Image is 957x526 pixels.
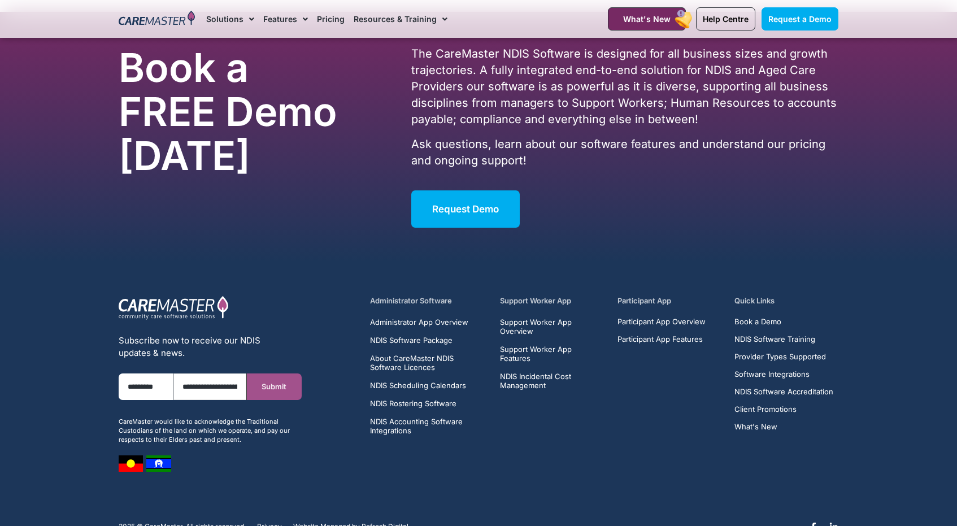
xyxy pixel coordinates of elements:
[119,46,353,178] h2: Book a FREE Demo [DATE]
[762,7,838,31] a: Request a Demo
[119,334,302,359] div: Subscribe now to receive our NDIS updates & news.
[734,405,797,414] span: Client Promotions
[370,295,487,306] h5: Administrator Software
[370,381,487,390] a: NDIS Scheduling Calendars
[119,11,195,28] img: CareMaster Logo
[411,46,838,128] p: The CareMaster NDIS Software is designed for all business sizes and growth trajectories. A fully ...
[734,405,833,414] a: Client Promotions
[370,318,468,327] span: Administrator App Overview
[370,381,466,390] span: NDIS Scheduling Calendars
[696,7,755,31] a: Help Centre
[500,345,604,363] a: Support Worker App Features
[734,353,826,361] span: Provider Types Supported
[370,354,487,372] a: About CareMaster NDIS Software Licences
[734,318,781,326] span: Book a Demo
[411,190,520,228] a: Request Demo
[734,423,833,431] a: What's New
[734,335,815,344] span: NDIS Software Training
[734,388,833,396] a: NDIS Software Accreditation
[432,203,499,215] span: Request Demo
[262,382,286,391] span: Submit
[370,417,487,435] a: NDIS Accounting Software Integrations
[734,335,833,344] a: NDIS Software Training
[623,14,671,24] span: What's New
[734,318,833,326] a: Book a Demo
[370,336,453,345] span: NDIS Software Package
[500,318,604,336] a: Support Worker App Overview
[247,373,302,400] button: Submit
[734,353,833,361] a: Provider Types Supported
[734,295,838,306] h5: Quick Links
[146,455,171,472] img: image 8
[617,335,706,344] a: Participant App Features
[617,295,721,306] h5: Participant App
[500,372,604,390] a: NDIS Incidental Cost Management
[119,295,229,320] img: CareMaster Logo Part
[734,370,810,379] span: Software Integrations
[703,14,749,24] span: Help Centre
[608,7,686,31] a: What's New
[370,336,487,345] a: NDIS Software Package
[734,423,777,431] span: What's New
[370,318,487,327] a: Administrator App Overview
[617,318,706,326] a: Participant App Overview
[119,455,143,472] img: image 7
[370,399,487,408] a: NDIS Rostering Software
[768,14,832,24] span: Request a Demo
[411,136,838,169] p: Ask questions, learn about our software features and understand our pricing and ongoing support!
[617,335,703,344] span: Participant App Features
[370,399,456,408] span: NDIS Rostering Software
[734,370,833,379] a: Software Integrations
[500,295,604,306] h5: Support Worker App
[119,417,302,444] div: CareMaster would like to acknowledge the Traditional Custodians of the land on which we operate, ...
